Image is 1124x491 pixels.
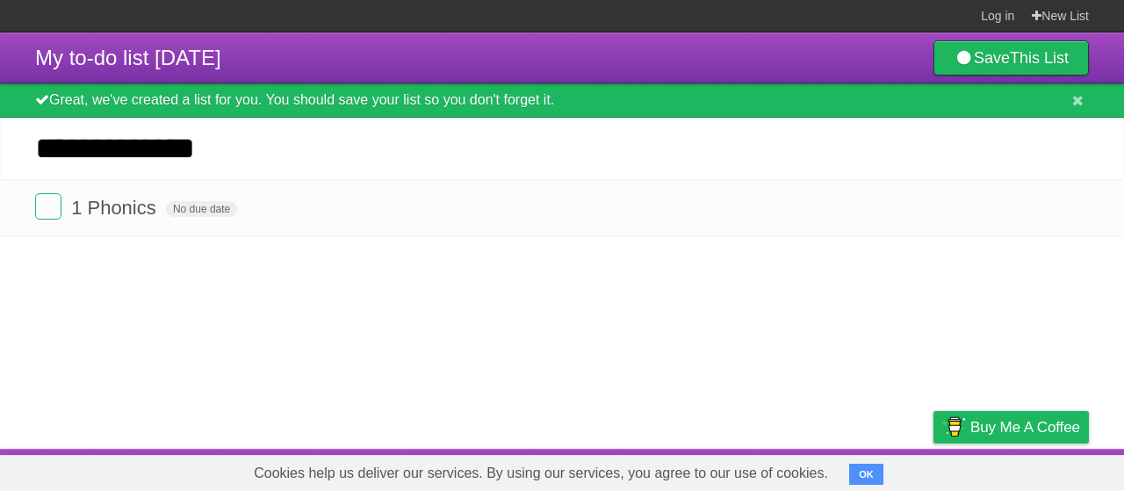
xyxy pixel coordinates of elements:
span: Cookies help us deliver our services. By using our services, you agree to our use of cookies. [236,456,846,491]
img: Buy me a coffee [942,412,966,442]
label: Done [35,193,61,220]
button: OK [849,464,883,485]
a: Suggest a feature [978,453,1089,487]
a: Privacy [911,453,956,487]
a: SaveThis List [933,40,1089,76]
a: About [700,453,737,487]
a: Buy me a coffee [933,411,1089,444]
b: This List [1010,49,1069,67]
span: My to-do list [DATE] [35,46,221,69]
a: Developers [758,453,829,487]
span: 1 Phonics [71,197,161,219]
span: Buy me a coffee [970,412,1080,443]
a: Terms [851,453,890,487]
span: No due date [166,201,237,217]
